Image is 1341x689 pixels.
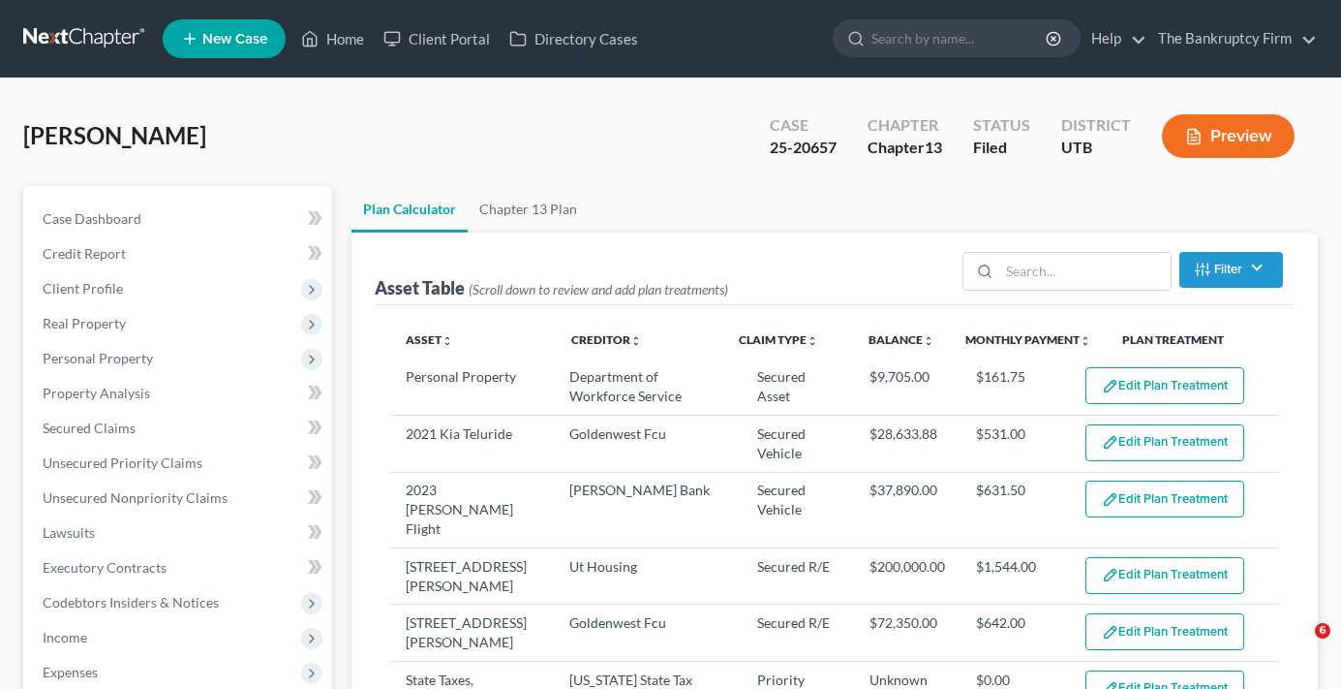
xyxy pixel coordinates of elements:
div: UTB [1061,137,1131,159]
a: Secured Claims [27,411,332,446]
i: unfold_more [923,335,934,347]
div: Case [770,114,837,137]
i: unfold_more [442,335,453,347]
a: Balanceunfold_more [869,332,934,347]
a: Help [1082,21,1146,56]
span: Personal Property [43,350,153,366]
span: 6 [1315,623,1330,639]
a: Chapter 13 Plan [468,186,589,233]
span: [PERSON_NAME] [23,121,206,149]
a: Directory Cases [500,21,648,56]
td: Secured R/E [742,605,854,661]
td: $531.00 [960,416,1070,472]
span: Codebtors Insiders & Notices [43,594,219,611]
div: Status [973,114,1030,137]
div: District [1061,114,1131,137]
td: $9,705.00 [854,360,960,416]
td: $72,350.00 [854,605,960,661]
a: Creditorunfold_more [571,332,642,347]
iframe: Intercom live chat [1275,623,1322,670]
img: edit-pencil-c1479a1de80d8dea1e2430c2f745a3c6a07e9d7aa2eeffe225670001d78357a8.svg [1102,434,1118,451]
td: [STREET_ADDRESS][PERSON_NAME] [390,548,554,605]
button: Preview [1162,114,1295,158]
div: 25-20657 [770,137,837,159]
a: Credit Report [27,236,332,271]
a: Plan Calculator [351,186,468,233]
td: Secured Vehicle [742,416,854,472]
a: Monthly Paymentunfold_more [965,332,1091,347]
span: Expenses [43,664,98,680]
span: Unsecured Nonpriority Claims [43,489,228,506]
div: Asset Table [375,276,728,299]
td: Goldenwest Fcu [554,605,742,661]
td: 2021 Kia Teluride [390,416,554,472]
button: Filter [1179,252,1283,288]
a: Case Dashboard [27,202,332,236]
i: unfold_more [807,335,818,347]
a: Home [291,21,374,56]
button: Edit Plan Treatment [1085,424,1244,461]
span: Real Property [43,315,126,331]
i: unfold_more [630,335,642,347]
td: Secured R/E [742,548,854,605]
td: $1,544.00 [960,548,1070,605]
th: Plan Treatment [1107,321,1279,360]
span: Credit Report [43,245,126,262]
button: Edit Plan Treatment [1085,367,1244,404]
span: (Scroll down to review and add plan treatments) [469,281,728,298]
span: Unsecured Priority Claims [43,454,202,471]
div: Chapter [868,114,942,137]
span: Executory Contracts [43,559,167,576]
td: $28,633.88 [854,416,960,472]
td: Personal Property [390,360,554,416]
a: Assetunfold_more [406,332,453,347]
a: Unsecured Nonpriority Claims [27,481,332,516]
a: Unsecured Priority Claims [27,446,332,481]
span: New Case [202,32,267,47]
a: Claim Typeunfold_more [739,332,818,347]
td: $631.50 [960,472,1070,548]
td: $37,890.00 [854,472,960,548]
td: [PERSON_NAME] Bank [554,472,742,548]
i: unfold_more [1080,335,1091,347]
img: edit-pencil-c1479a1de80d8dea1e2430c2f745a3c6a07e9d7aa2eeffe225670001d78357a8.svg [1102,567,1118,583]
span: Case Dashboard [43,210,141,227]
span: Client Profile [43,280,123,297]
td: Secured Vehicle [742,472,854,548]
td: Ut Housing [554,548,742,605]
a: The Bankruptcy Firm [1148,21,1317,56]
div: Filed [973,137,1030,159]
img: edit-pencil-c1479a1de80d8dea1e2430c2f745a3c6a07e9d7aa2eeffe225670001d78357a8.svg [1102,491,1118,508]
td: 2023 [PERSON_NAME] Flight [390,472,554,548]
a: Property Analysis [27,376,332,411]
button: Edit Plan Treatment [1085,613,1244,650]
span: Property Analysis [43,385,150,401]
button: Edit Plan Treatment [1085,481,1244,517]
a: Executory Contracts [27,550,332,585]
div: Chapter [868,137,942,159]
td: Department of Workforce Service [554,360,742,416]
td: Goldenwest Fcu [554,416,742,472]
td: $642.00 [960,605,1070,661]
img: edit-pencil-c1479a1de80d8dea1e2430c2f745a3c6a07e9d7aa2eeffe225670001d78357a8.svg [1102,624,1118,641]
img: edit-pencil-c1479a1de80d8dea1e2430c2f745a3c6a07e9d7aa2eeffe225670001d78357a8.svg [1102,378,1118,394]
input: Search... [999,253,1171,290]
span: Income [43,629,87,645]
span: Secured Claims [43,420,136,436]
a: Client Portal [374,21,500,56]
a: Lawsuits [27,516,332,550]
td: [STREET_ADDRESS][PERSON_NAME] [390,605,554,661]
input: Search by name... [871,20,1049,56]
td: Secured Asset [742,360,854,416]
span: 13 [925,138,942,156]
span: Lawsuits [43,524,95,541]
td: $200,000.00 [854,548,960,605]
td: $161.75 [960,360,1070,416]
button: Edit Plan Treatment [1085,557,1244,594]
